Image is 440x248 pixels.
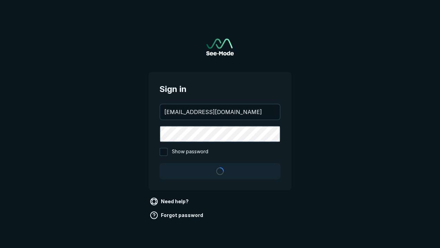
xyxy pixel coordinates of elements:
img: See-Mode Logo [206,39,234,55]
span: Show password [172,148,208,156]
a: Go to sign in [206,39,234,55]
a: Need help? [148,196,191,207]
a: Forgot password [148,210,206,221]
input: your@email.com [160,104,280,120]
span: Sign in [159,83,280,95]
